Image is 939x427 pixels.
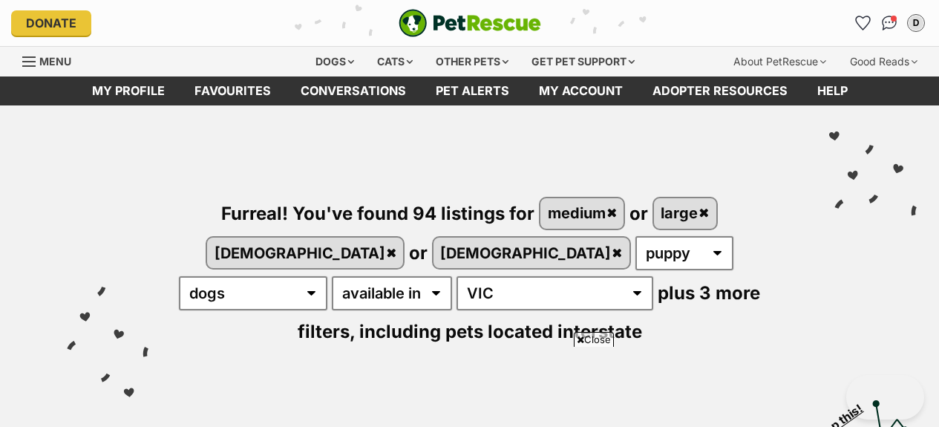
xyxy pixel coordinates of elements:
a: My account [524,76,638,105]
a: PetRescue [399,9,541,37]
span: Close [574,332,614,347]
img: logo-e224e6f780fb5917bec1dbf3a21bbac754714ae5b6737aabdf751b685950b380.svg [399,9,541,37]
a: Pet alerts [421,76,524,105]
a: Conversations [877,11,901,35]
div: Dogs [305,47,364,76]
a: [DEMOGRAPHIC_DATA] [433,238,629,268]
div: D [909,16,923,30]
span: including pets located interstate [359,321,642,342]
iframe: Advertisement [110,353,830,420]
div: Get pet support [521,47,645,76]
a: medium [540,198,624,229]
a: Menu [22,47,82,74]
button: My account [904,11,928,35]
img: chat-41dd97257d64d25036548639549fe6c8038ab92f7586957e7f3b1b290dea8141.svg [882,16,897,30]
span: or [409,242,428,264]
a: Donate [11,10,91,36]
span: Furreal! You've found 94 listings for [221,202,534,224]
a: large [654,198,716,229]
div: About PetRescue [723,47,837,76]
a: Adopter resources [638,76,802,105]
a: Help [802,76,863,105]
div: Good Reads [840,47,928,76]
span: Menu [39,55,71,68]
a: [DEMOGRAPHIC_DATA] [207,238,403,268]
a: My profile [77,76,180,105]
div: Other pets [425,47,519,76]
iframe: Help Scout Beacon - Open [846,375,924,420]
a: conversations [286,76,421,105]
ul: Account quick links [851,11,928,35]
a: Favourites [851,11,874,35]
span: plus 3 more filters, [298,282,761,342]
div: Cats [367,47,423,76]
a: Favourites [180,76,286,105]
span: or [629,202,648,224]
